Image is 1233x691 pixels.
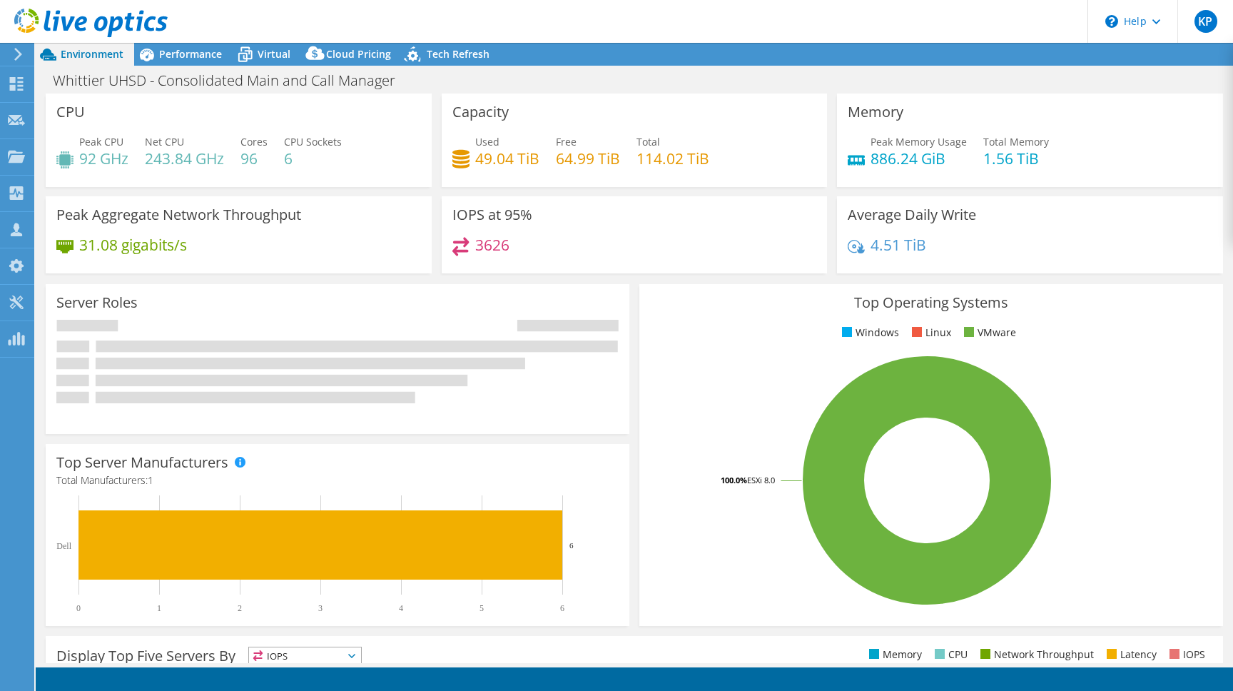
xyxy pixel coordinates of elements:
[56,473,619,488] h4: Total Manufacturers:
[46,73,417,89] h1: Whittier UHSD - Consolidated Main and Call Manager
[326,47,391,61] span: Cloud Pricing
[475,135,499,148] span: Used
[249,647,361,665] span: IOPS
[1166,647,1205,662] li: IOPS
[650,295,1212,311] h3: Top Operating Systems
[427,47,489,61] span: Tech Refresh
[284,151,342,166] h4: 6
[159,47,222,61] span: Performance
[871,135,967,148] span: Peak Memory Usage
[61,47,123,61] span: Environment
[475,237,509,253] h4: 3626
[452,104,509,120] h3: Capacity
[145,135,184,148] span: Net CPU
[258,47,290,61] span: Virtual
[479,603,484,613] text: 5
[1105,15,1118,28] svg: \n
[284,135,342,148] span: CPU Sockets
[636,135,660,148] span: Total
[636,151,709,166] h4: 114.02 TiB
[866,647,922,662] li: Memory
[56,207,301,223] h3: Peak Aggregate Network Throughput
[56,104,85,120] h3: CPU
[560,603,564,613] text: 6
[977,647,1094,662] li: Network Throughput
[983,135,1049,148] span: Total Memory
[79,151,128,166] h4: 92 GHz
[56,295,138,311] h3: Server Roles
[556,151,620,166] h4: 64.99 TiB
[318,603,323,613] text: 3
[157,603,161,613] text: 1
[1103,647,1157,662] li: Latency
[838,325,899,341] li: Windows
[931,647,968,662] li: CPU
[569,541,574,550] text: 6
[76,603,81,613] text: 0
[56,541,71,551] text: Dell
[145,151,224,166] h4: 243.84 GHz
[983,151,1049,166] h4: 1.56 TiB
[871,237,926,253] h4: 4.51 TiB
[240,151,268,166] h4: 96
[908,325,951,341] li: Linux
[399,603,403,613] text: 4
[79,135,123,148] span: Peak CPU
[238,603,242,613] text: 2
[721,475,747,485] tspan: 100.0%
[56,455,228,470] h3: Top Server Manufacturers
[556,135,577,148] span: Free
[79,237,187,253] h4: 31.08 gigabits/s
[848,207,976,223] h3: Average Daily Write
[848,104,903,120] h3: Memory
[1194,10,1217,33] span: KP
[452,207,532,223] h3: IOPS at 95%
[960,325,1016,341] li: VMware
[240,135,268,148] span: Cores
[747,475,775,485] tspan: ESXi 8.0
[475,151,539,166] h4: 49.04 TiB
[871,151,967,166] h4: 886.24 GiB
[148,473,153,487] span: 1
